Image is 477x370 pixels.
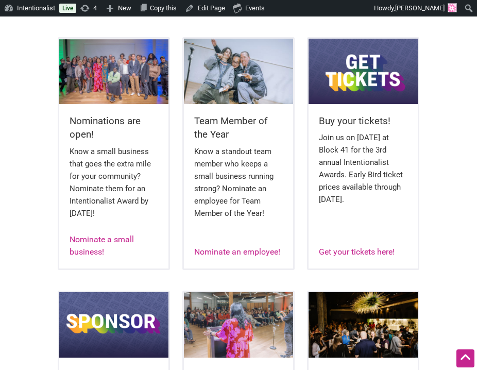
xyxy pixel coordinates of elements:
h5: Buy your tickets! [319,114,407,128]
span: [PERSON_NAME] [395,4,445,12]
a: Nominate a small business! [70,234,134,257]
p: Know a standout team member who keeps a small business running strong? Nominate an employee for T... [194,145,283,220]
h5: Nominations are open! [70,114,158,142]
a: Get your tickets here! [319,247,395,257]
div: Scroll Back to Top [456,349,474,367]
h5: Team Member of the Year [194,114,283,142]
a: Live [59,4,76,13]
p: Join us on [DATE] at Block 41 for the 3rd annual Intentionalist Awards. Early Bird ticket prices ... [319,131,407,206]
a: Nominate an employee! [194,247,280,257]
p: Know a small business that goes the extra mile for your community? Nominate them for an Intention... [70,145,158,220]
